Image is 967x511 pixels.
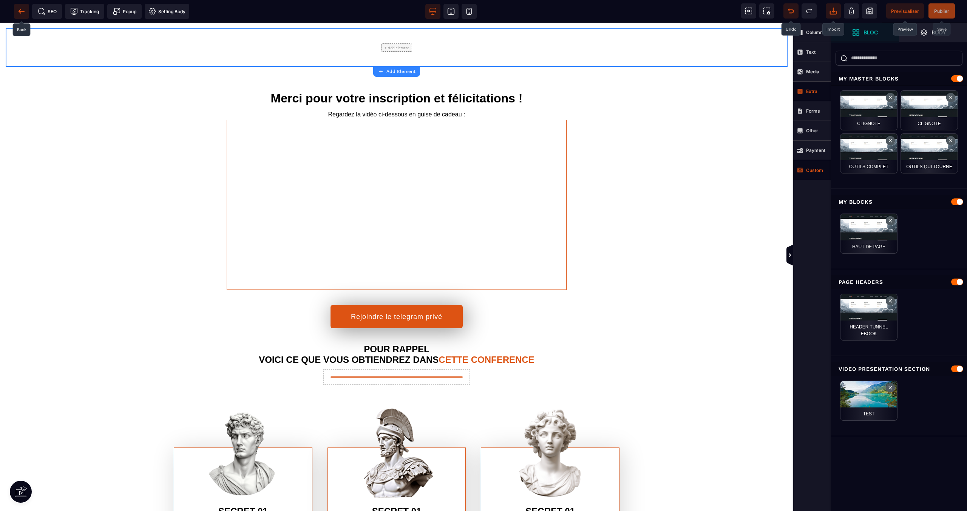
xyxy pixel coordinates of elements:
[840,214,897,254] div: Haut de page
[372,483,422,494] b: SECRET 01
[113,8,136,15] span: Popup
[806,29,825,35] strong: Columns
[806,108,820,114] strong: Forms
[864,29,878,35] strong: Bloc
[806,167,823,173] strong: Custom
[439,332,534,342] span: CETTE CONFERENCE
[218,483,268,494] b: SECRET 01
[806,69,819,74] strong: Media
[931,29,946,35] strong: Body
[831,275,967,289] div: Page Headers
[741,3,756,19] span: View components
[899,23,967,42] span: Open Layer Manager
[886,3,924,19] span: Preview
[901,90,958,130] div: clignote
[331,282,463,305] button: Rejoindre le telegram privé
[349,384,444,478] img: c90ab8eca1784f02114f3fc3736decd2_zeickn_greek_soldier_statue_greek_statue_head_only_ancient_art__...
[831,195,967,209] div: My Blocks
[38,8,57,15] span: SEO
[831,72,967,86] div: My Master Blocks
[525,483,575,494] b: SECRET 01
[196,384,290,478] img: 88fc676f933a2fad5d066b8e73a7a103_zeickn_julius_cesar_statue_greek_statue_head_only_ancient_art_g_...
[806,128,818,133] strong: Other
[831,362,967,376] div: Video Presentation Section
[148,8,185,15] span: Setting Body
[840,133,897,173] div: outils complet
[503,384,598,478] img: 0862c7c2199102d2da40e71b01c4aceb_zeickn_pretty_woman_statue_greek_statue_head_only_ancient_art_g_...
[901,133,958,173] div: Outils qui tourne
[70,8,99,15] span: Tracking
[386,69,416,74] strong: Add Element
[840,90,897,130] div: clignote
[806,147,825,153] strong: Payment
[831,23,899,42] span: Open Blocks
[840,294,897,341] div: Header tunnel Ebook
[806,49,816,55] strong: Text
[840,381,897,421] div: Test
[806,88,817,94] strong: Extra
[891,8,919,14] span: Previsualiser
[373,66,420,77] button: Add Element
[759,3,774,19] span: Screenshot
[934,8,949,14] span: Publier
